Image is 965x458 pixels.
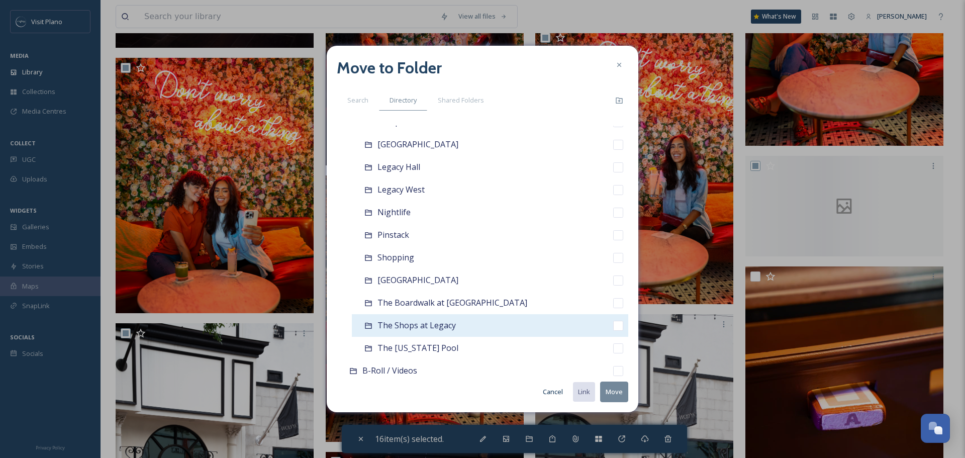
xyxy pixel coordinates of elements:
[600,382,628,402] button: Move
[377,274,458,286] span: [GEOGRAPHIC_DATA]
[377,297,527,308] span: The Boardwalk at [GEOGRAPHIC_DATA]
[390,96,417,105] span: Directory
[538,382,568,402] button: Cancel
[377,342,458,353] span: The [US_STATE] Pool
[921,414,950,443] button: Open Chat
[377,184,425,195] span: Legacy West
[377,229,409,240] span: Pinstack
[337,56,442,80] h2: Move to Folder
[377,139,458,150] span: [GEOGRAPHIC_DATA]
[362,365,417,376] span: B-Roll / Videos
[377,161,420,172] span: Legacy Hall
[438,96,484,105] span: Shared Folders
[377,207,411,218] span: Nightlife
[573,382,595,402] button: Link
[347,96,368,105] span: Search
[377,252,414,263] span: Shopping
[377,320,456,331] span: The Shops at Legacy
